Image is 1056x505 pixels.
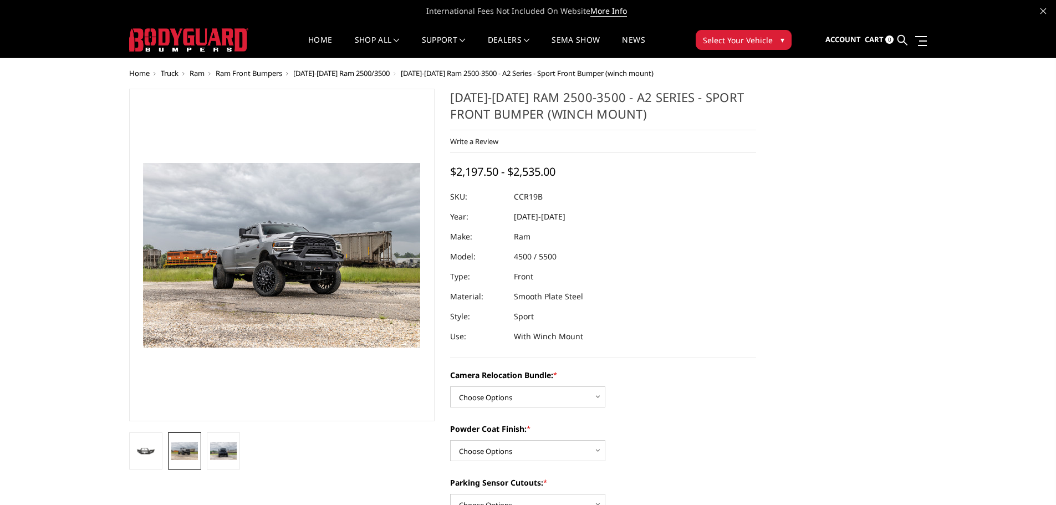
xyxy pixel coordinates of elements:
a: Support [422,36,466,58]
a: [DATE]-[DATE] Ram 2500/3500 [293,68,390,78]
dt: Type: [450,267,506,287]
span: $2,197.50 - $2,535.00 [450,164,555,179]
h1: [DATE]-[DATE] Ram 2500-3500 - A2 Series - Sport Front Bumper (winch mount) [450,89,756,130]
dt: Style: [450,307,506,327]
dt: Year: [450,207,506,227]
img: 2019-2025 Ram 2500-3500 - A2 Series - Sport Front Bumper (winch mount) [210,442,237,460]
a: More Info [590,6,627,17]
a: Write a Review [450,136,498,146]
dd: 4500 / 5500 [514,247,557,267]
a: Cart 0 [865,25,894,55]
button: Select Your Vehicle [696,30,792,50]
iframe: Chat Widget [1001,452,1056,505]
dd: Smooth Plate Steel [514,287,583,307]
a: shop all [355,36,400,58]
dd: CCR19B [514,187,543,207]
dt: Make: [450,227,506,247]
span: Account [825,34,861,44]
a: Ram Front Bumpers [216,68,282,78]
dd: Ram [514,227,530,247]
a: SEMA Show [552,36,600,58]
dt: Use: [450,327,506,346]
img: 2019-2025 Ram 2500-3500 - A2 Series - Sport Front Bumper (winch mount) [171,442,198,460]
dt: Material: [450,287,506,307]
dd: Sport [514,307,534,327]
span: Cart [865,34,884,44]
span: Select Your Vehicle [703,34,773,46]
dd: [DATE]-[DATE] [514,207,565,227]
label: Powder Coat Finish: [450,423,756,435]
label: Camera Relocation Bundle: [450,369,756,381]
span: ▾ [780,34,784,45]
a: Dealers [488,36,530,58]
dd: With Winch Mount [514,327,583,346]
dd: Front [514,267,533,287]
a: Home [308,36,332,58]
a: 2019-2025 Ram 2500-3500 - A2 Series - Sport Front Bumper (winch mount) [129,89,435,421]
a: Ram [190,68,205,78]
a: News [622,36,645,58]
dt: Model: [450,247,506,267]
dt: SKU: [450,187,506,207]
a: Truck [161,68,178,78]
span: 0 [885,35,894,44]
a: Home [129,68,150,78]
img: 2019-2025 Ram 2500-3500 - A2 Series - Sport Front Bumper (winch mount) [132,445,159,457]
a: Account [825,25,861,55]
span: [DATE]-[DATE] Ram 2500-3500 - A2 Series - Sport Front Bumper (winch mount) [401,68,654,78]
label: Parking Sensor Cutouts: [450,477,756,488]
img: BODYGUARD BUMPERS [129,28,248,52]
